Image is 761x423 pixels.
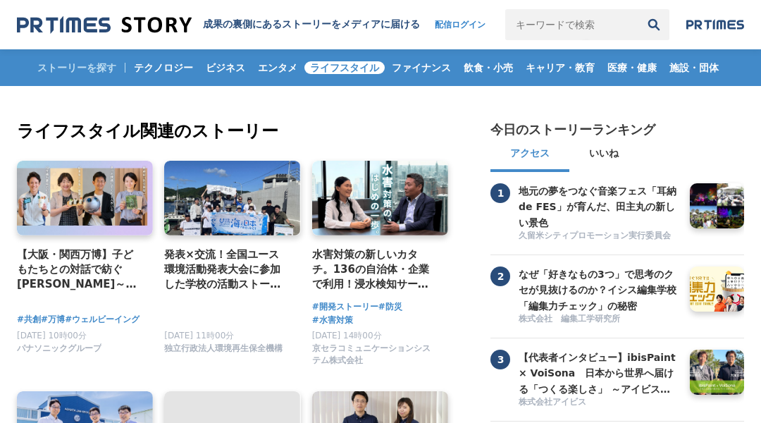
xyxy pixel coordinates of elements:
[638,9,669,40] button: 検索
[519,350,679,395] a: 【代表者インタビュー】ibisPaint × VoiSona 日本から世界へ届ける「つくる楽しさ」 ～アイビスがテクノスピーチと挑戦する、新しい創作文化の形成～
[65,313,140,326] a: #ウェルビーイング
[164,347,283,357] a: 独立行政法人環境再生保全機構
[519,266,679,312] a: なぜ「好きなもの3つ」で思考のクセが見抜けるのか？イシス編集学校「編集力チェック」の秘密
[128,49,199,86] a: テクノロジー
[490,266,510,286] span: 2
[520,49,600,86] a: キャリア・教育
[519,266,679,314] h3: なぜ「好きなもの3つ」で思考のクセが見抜けるのか？イシス編集学校「編集力チェック」の秘密
[164,343,283,355] span: 独立行政法人環境再生保全機構
[17,118,451,144] h2: ライフスタイル関連のストーリー
[312,247,437,293] a: 水害対策の新しいカタチ。136の自治体・企業で利用！浸水検知サービス「SUIJIN」
[686,19,744,30] img: prtimes
[312,343,437,367] span: 京セラコミュニケーションシステム株式会社
[164,247,289,293] a: 発表×交流！全国ユース環境活動発表大会に参加した学校の活動ストーリー
[203,18,420,31] h1: 成果の裏側にあるストーリーをメディアに届ける
[17,343,101,355] span: パナソニックグループ
[312,314,353,327] a: #水害対策
[664,61,724,74] span: 施設・団体
[17,331,87,341] span: [DATE] 10時00分
[519,396,586,408] span: 株式会社アイビス
[458,61,519,74] span: 飲食・小売
[490,121,655,138] h2: 今日のストーリーランキング
[128,61,199,74] span: テクノロジー
[569,138,638,172] button: いいね
[200,49,251,86] a: ビジネス
[378,300,402,314] a: #防災
[312,359,437,369] a: 京セラコミュニケーションシステム株式会社
[519,183,679,228] a: 地元の夢をつなぐ音楽フェス「耳納 de FES」が育んだ、田主丸の新しい景色
[200,61,251,74] span: ビジネス
[519,230,671,242] span: 久留米シティプロモーション実行委員会
[490,350,510,369] span: 3
[505,9,638,40] input: キーワードで検索
[458,49,519,86] a: 飲食・小売
[252,49,303,86] a: エンタメ
[602,61,662,74] span: 医療・健康
[164,331,234,341] span: [DATE] 11時00分
[312,300,378,314] a: #開発ストーリー
[519,313,620,325] span: 株式会社 編集工学研究所
[519,183,679,231] h3: 地元の夢をつなぐ音楽フェス「耳納 de FES」が育んだ、田主丸の新しい景色
[519,350,679,397] h3: 【代表者インタビュー】ibisPaint × VoiSona 日本から世界へ届ける「つくる楽しさ」 ～アイビスがテクノスピーチと挑戦する、新しい創作文化の形成～
[41,313,65,326] a: #万博
[664,49,724,86] a: 施設・団体
[304,61,385,74] span: ライフスタイル
[490,138,569,172] button: アクセス
[17,247,142,293] a: 【大阪・関西万博】子どもたちとの対話で紡ぐ[PERSON_NAME]～“夢中”の力を育む「Unlock FRプログラム」
[519,396,679,410] a: 株式会社アイビス
[386,61,457,74] span: ファイナンス
[519,230,679,243] a: 久留米シティプロモーション実行委員会
[17,16,420,35] a: 成果の裏側にあるストーリーをメディアに届ける 成果の裏側にあるストーリーをメディアに届ける
[519,313,679,326] a: 株式会社 編集工学研究所
[17,313,41,326] a: #共創
[520,61,600,74] span: キャリア・教育
[17,16,192,35] img: 成果の裏側にあるストーリーをメディアに届ける
[490,183,510,203] span: 1
[252,61,303,74] span: エンタメ
[304,49,385,86] a: ライフスタイル
[17,347,101,357] a: パナソニックグループ
[421,9,500,40] a: 配信ログイン
[312,331,382,341] span: [DATE] 14時00分
[386,49,457,86] a: ファイナンス
[602,49,662,86] a: 医療・健康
